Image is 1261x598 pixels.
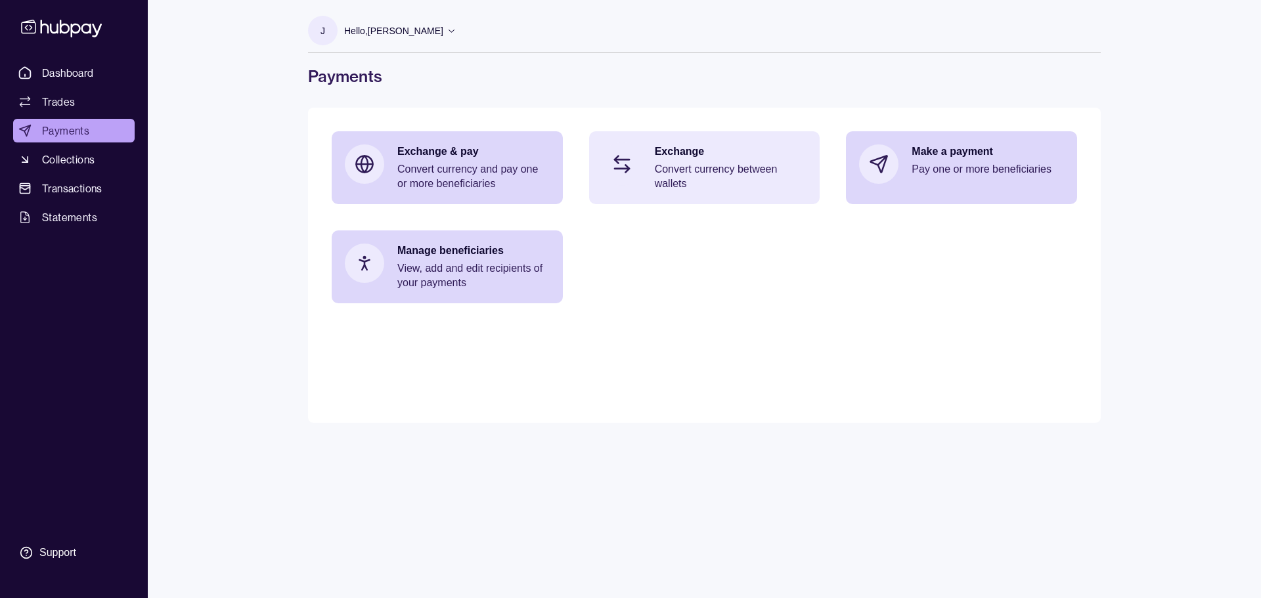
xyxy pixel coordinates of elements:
span: Statements [42,209,97,225]
a: Support [13,539,135,566]
a: Dashboard [13,61,135,85]
h1: Payments [308,66,1101,87]
span: Collections [42,152,95,167]
p: J [321,24,325,38]
a: Trades [13,90,135,114]
a: Payments [13,119,135,142]
span: Dashboard [42,65,94,81]
span: Payments [42,123,89,139]
a: ExchangeConvert currency between wallets [589,131,820,204]
span: Trades [42,94,75,110]
p: View, add and edit recipients of your payments [397,261,550,290]
a: Make a paymentPay one or more beneficiaries [846,131,1077,197]
a: Exchange & payConvert currency and pay one or more beneficiaries [332,131,563,204]
p: Pay one or more beneficiaries [912,162,1064,177]
a: Statements [13,205,135,229]
p: Exchange [655,144,807,159]
p: Convert currency between wallets [655,162,807,191]
a: Manage beneficiariesView, add and edit recipients of your payments [332,230,563,303]
div: Support [39,545,76,560]
a: Transactions [13,177,135,200]
a: Collections [13,148,135,171]
span: Transactions [42,181,102,196]
p: Convert currency and pay one or more beneficiaries [397,162,550,191]
p: Manage beneficiaries [397,244,550,258]
p: Make a payment [912,144,1064,159]
p: Exchange & pay [397,144,550,159]
p: Hello, [PERSON_NAME] [344,24,443,38]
